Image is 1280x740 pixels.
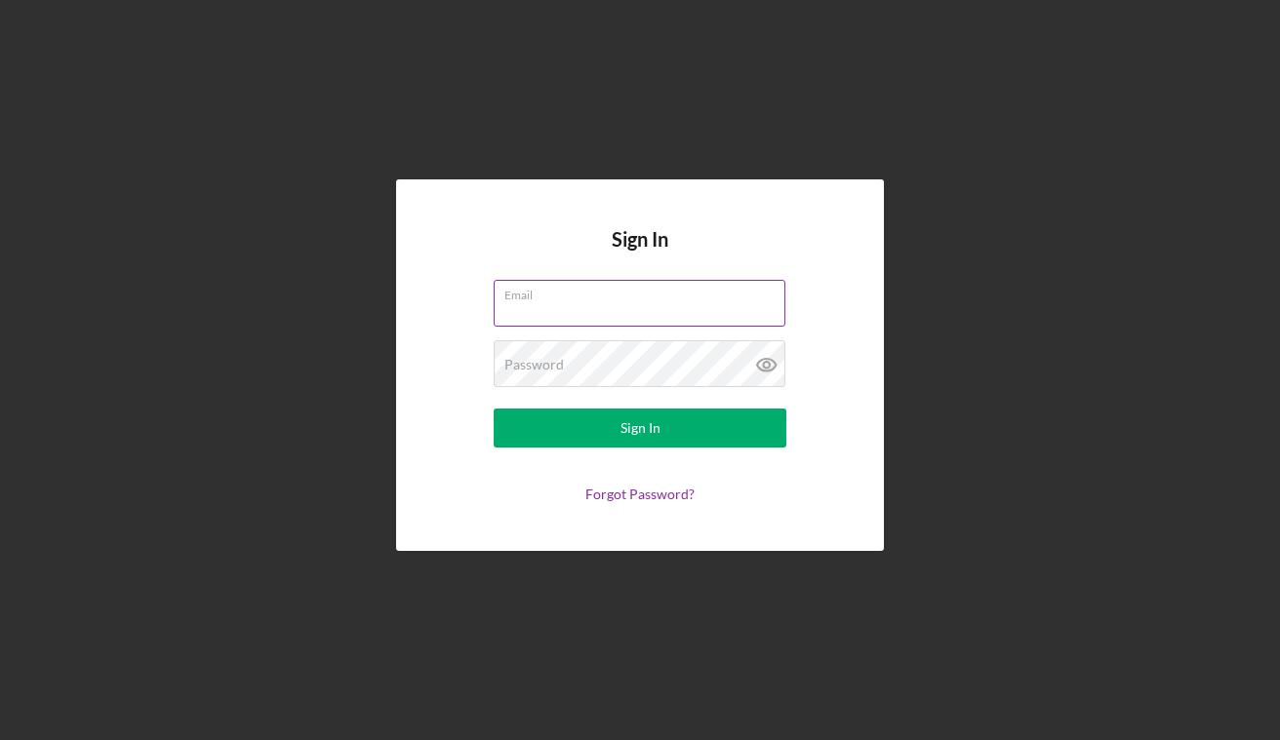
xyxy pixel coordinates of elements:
[504,281,785,302] label: Email
[504,357,564,372] label: Password
[620,409,660,448] div: Sign In
[494,409,786,448] button: Sign In
[612,228,668,280] h4: Sign In
[585,486,695,502] a: Forgot Password?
